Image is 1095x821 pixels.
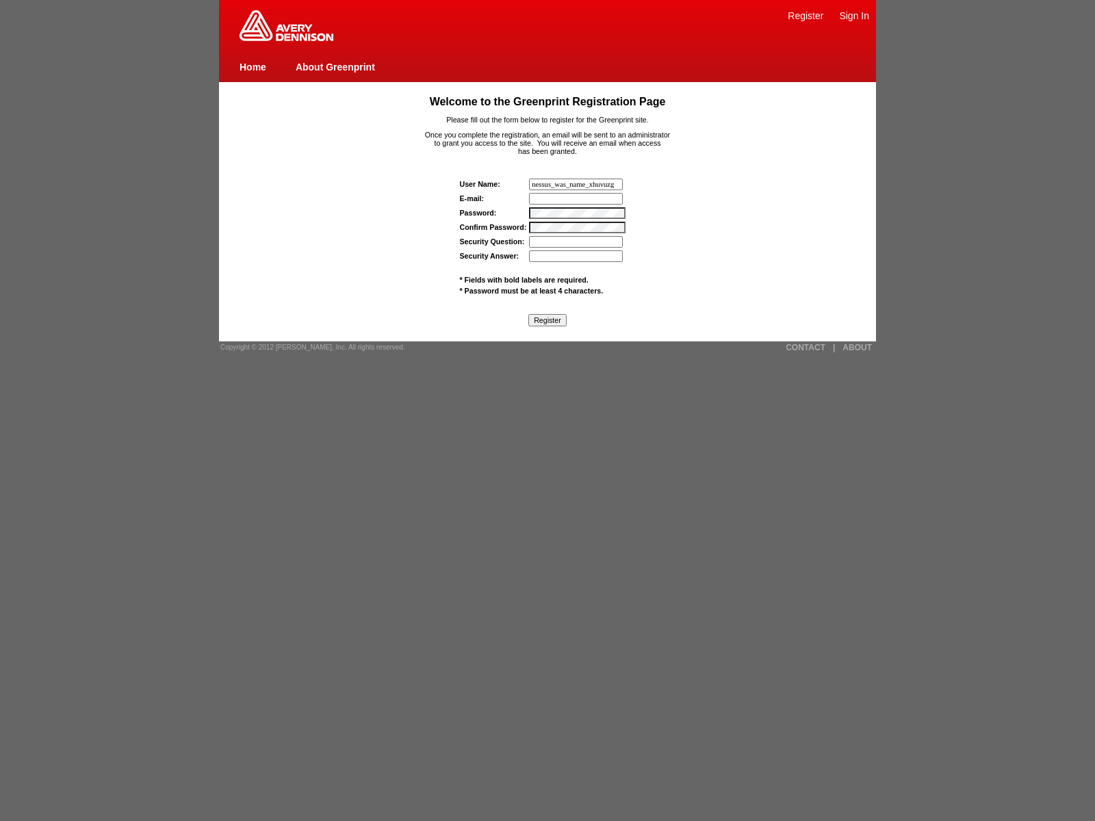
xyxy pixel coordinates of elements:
span: * Password must be at least 4 characters. [460,287,604,295]
label: Security Question: [460,237,525,246]
label: E-mail: [460,194,485,203]
a: About Greenprint [296,62,375,73]
p: Once you complete the registration, an email will be sent to an administrator to grant you access... [246,131,850,155]
a: Greenprint [240,34,333,42]
strong: User Name: [460,180,500,188]
a: | [833,343,835,352]
label: Password: [460,209,497,217]
a: Home [240,62,266,73]
span: Copyright © 2012 [PERSON_NAME], Inc. All rights reserved. [220,343,405,351]
span: * Fields with bold labels are required. [460,276,589,284]
h1: Welcome to the Greenprint Registration Page [246,96,850,108]
a: Sign In [839,10,869,21]
a: ABOUT [842,343,872,352]
p: Please fill out the form below to register for the Greenprint site. [246,116,850,124]
a: Register [788,10,823,21]
img: Home [240,10,333,41]
label: Confirm Password: [460,223,527,231]
input: Register [528,314,567,326]
label: Security Answer: [460,252,519,260]
a: CONTACT [786,343,825,352]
